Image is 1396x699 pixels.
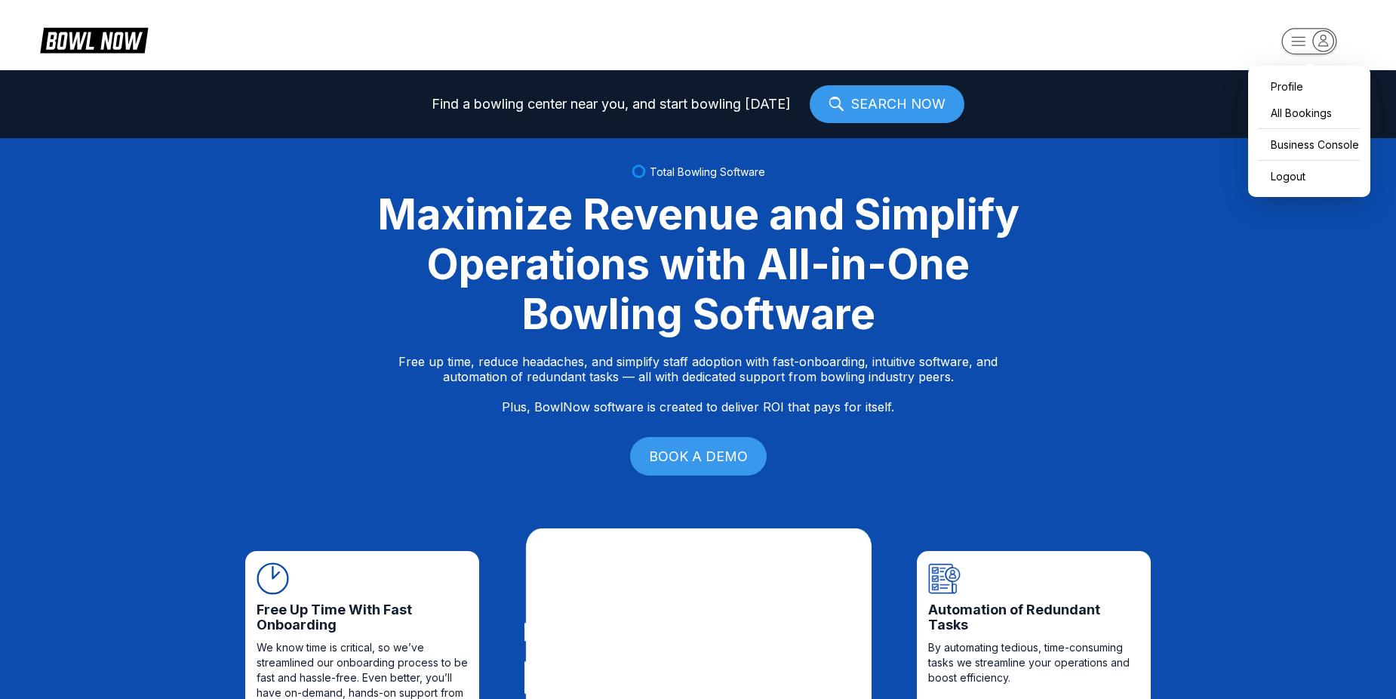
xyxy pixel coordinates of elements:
[630,437,767,476] a: BOOK A DEMO
[1256,131,1363,158] a: Business Console
[810,85,964,123] a: SEARCH NOW
[1256,73,1363,100] a: Profile
[257,602,468,633] span: Free Up Time With Fast Onboarding
[928,602,1139,633] span: Automation of Redundant Tasks
[1256,100,1363,126] a: All Bookings
[650,165,765,178] span: Total Bowling Software
[398,354,998,414] p: Free up time, reduce headaches, and simplify staff adoption with fast-onboarding, intuitive softw...
[432,97,791,112] span: Find a bowling center near you, and start bowling [DATE]
[1256,163,1309,189] button: Logout
[928,640,1139,685] span: By automating tedious, time-consuming tasks we streamline your operations and boost efficiency.
[358,189,1038,339] div: Maximize Revenue and Simplify Operations with All-in-One Bowling Software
